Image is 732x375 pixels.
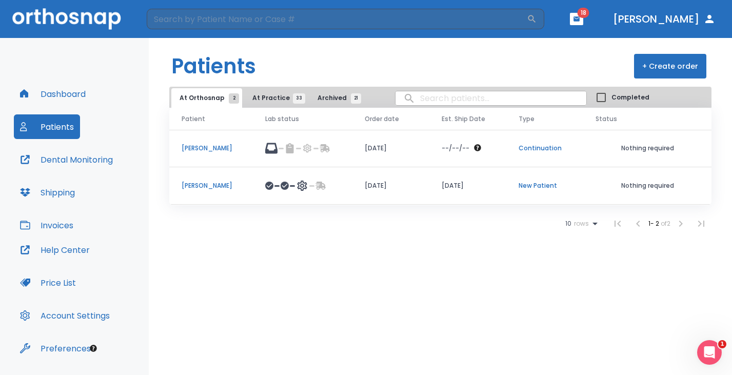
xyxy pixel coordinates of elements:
button: Patients [14,114,80,139]
td: [DATE] [352,130,429,167]
iframe: Intercom live chat [697,340,722,365]
span: of 2 [661,219,670,228]
button: [PERSON_NAME] [609,10,720,28]
button: Account Settings [14,303,116,328]
button: Shipping [14,180,81,205]
td: [DATE] [352,167,429,205]
span: At Practice [252,93,299,103]
button: + Create order [634,54,706,78]
h1: Patients [171,51,256,82]
span: 2 [229,93,239,104]
p: Nothing required [596,144,699,153]
img: Orthosnap [12,8,121,29]
span: 1 - 2 [648,219,661,228]
button: Help Center [14,238,96,262]
p: Nothing required [596,181,699,190]
td: [DATE] [429,167,506,205]
span: rows [571,220,589,227]
input: Search by Patient Name or Case # [147,9,527,29]
span: Type [519,114,535,124]
button: Price List [14,270,82,295]
button: Invoices [14,213,80,238]
span: 10 [565,220,571,227]
p: New Patient [519,181,571,190]
span: 21 [351,93,361,104]
button: Preferences [14,336,97,361]
button: Dashboard [14,82,92,106]
span: Order date [365,114,399,124]
span: 18 [578,8,589,18]
span: Archived [318,93,356,103]
p: [PERSON_NAME] [182,181,241,190]
button: Dental Monitoring [14,147,119,172]
span: At Orthosnap [180,93,234,103]
div: tabs [171,88,366,108]
span: Completed [611,93,649,102]
p: [PERSON_NAME] [182,144,241,153]
div: Tooltip anchor [89,344,98,353]
span: Status [596,114,617,124]
span: Patient [182,114,205,124]
span: Lab status [265,114,299,124]
input: search [395,88,586,108]
div: The date will be available after approving treatment plan [442,144,494,153]
p: Continuation [519,144,571,153]
span: Est. Ship Date [442,114,485,124]
span: 1 [718,340,726,348]
span: 33 [293,93,305,104]
p: --/--/-- [442,144,469,153]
